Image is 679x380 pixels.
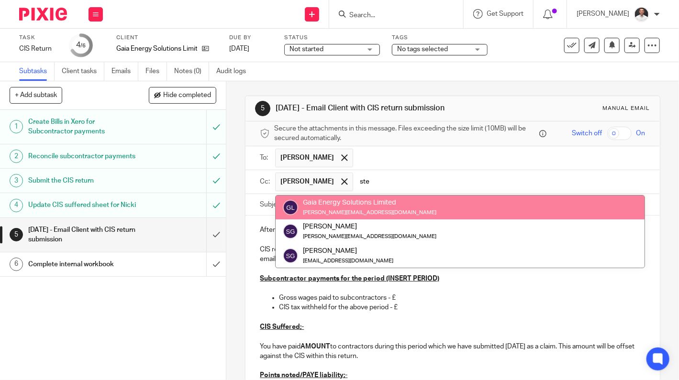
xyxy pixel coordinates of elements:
[28,115,141,139] h1: Create Bills in Xero for Subcontractor payments
[260,225,645,235] p: Afternoon [PERSON_NAME] ,
[283,200,298,215] img: svg%3E
[260,245,645,264] p: CIS return attached for Month as per the above date, this has been submitted to HMRC [DATE]. Slip...
[149,87,216,103] button: Hide completed
[572,129,602,138] span: Switch off
[10,199,23,212] div: 4
[260,372,347,379] u: Points noted/PAYE liability;-
[260,200,285,209] label: Subject:
[280,177,334,186] span: [PERSON_NAME]
[19,8,67,21] img: Pixie
[260,177,270,186] label: Cc:
[283,224,298,239] img: svg%3E
[28,174,141,188] h1: Submit the CIS return
[303,222,436,231] div: [PERSON_NAME]
[229,45,249,52] span: [DATE]
[10,228,23,241] div: 5
[289,46,323,53] span: Not started
[603,105,650,112] div: Manual email
[276,103,473,113] h1: [DATE] - Email Client with CIS return submission
[229,34,272,42] label: Due by
[28,223,141,247] h1: [DATE] - Email Client with CIS return submission
[279,303,645,312] p: CIS tax withheld for the above period - £
[10,174,23,187] div: 3
[303,246,393,256] div: [PERSON_NAME]
[397,46,448,53] span: No tags selected
[145,62,167,81] a: Files
[19,44,57,54] div: CIS Return
[301,343,330,350] strong: AMOUNT
[163,92,211,99] span: Hide completed
[10,150,23,163] div: 2
[634,7,649,22] img: dom%20slack.jpg
[392,34,488,42] label: Tags
[10,120,23,133] div: 1
[274,124,537,143] span: Secure the attachments in this message. Files exceeding the size limit (10MB) will be secured aut...
[260,342,645,361] p: You have paid to contractors during this period which we have submitted [DATE] as a claim. This a...
[303,234,436,239] small: [PERSON_NAME][EMAIL_ADDRESS][DOMAIN_NAME]
[28,149,141,163] h1: Reconcile subcontractor payments
[303,210,436,215] small: [PERSON_NAME][EMAIL_ADDRESS][DOMAIN_NAME]
[284,34,380,42] label: Status
[280,153,334,163] span: [PERSON_NAME]
[116,44,197,54] p: Gaia Energy Solutions Limited
[116,34,217,42] label: Client
[111,62,138,81] a: Emails
[28,198,141,212] h1: Update CIS suffered sheet for Nicki
[303,198,436,207] div: Gaia Energy Solutions Limited
[303,258,393,263] small: [EMAIL_ADDRESS][DOMAIN_NAME]
[636,129,646,138] span: On
[19,34,57,42] label: Task
[19,62,55,81] a: Subtasks
[76,40,86,51] div: 4
[260,324,304,330] u: CIS Suffered;-
[80,43,86,48] small: /6
[348,11,434,20] input: Search
[279,293,645,303] p: Gross wages paid to subcontractors - £
[260,153,270,163] label: To:
[577,9,629,19] p: [PERSON_NAME]
[174,62,209,81] a: Notes (0)
[255,101,270,116] div: 5
[260,275,439,282] u: Subcontractor payments for the period (INSERT PERIOD)
[10,87,62,103] button: + Add subtask
[62,62,104,81] a: Client tasks
[28,257,141,271] h1: Complete internal workbook
[10,258,23,271] div: 6
[487,11,523,17] span: Get Support
[216,62,253,81] a: Audit logs
[283,248,298,263] img: svg%3E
